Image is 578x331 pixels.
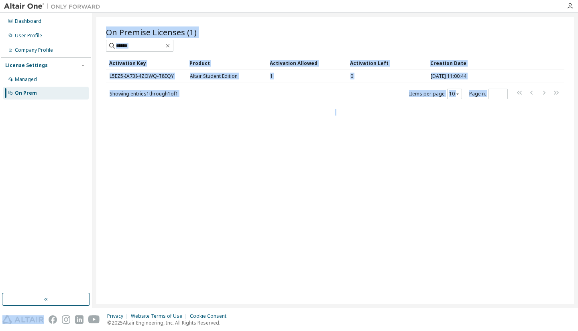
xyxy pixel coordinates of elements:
[350,57,424,69] div: Activation Left
[409,89,462,99] span: Items per page
[430,57,529,69] div: Creation Date
[88,315,100,324] img: youtube.svg
[270,57,344,69] div: Activation Allowed
[75,315,83,324] img: linkedin.svg
[5,62,48,69] div: License Settings
[15,76,37,83] div: Managed
[15,18,41,24] div: Dashboard
[15,47,53,53] div: Company Profile
[190,73,238,79] span: Altair Student Edition
[15,90,37,96] div: On Prem
[110,90,178,97] span: Showing entries 1 through 1 of 1
[62,315,70,324] img: instagram.svg
[189,57,263,69] div: Product
[469,89,508,99] span: Page n.
[449,91,460,97] button: 10
[270,73,273,79] span: 1
[15,32,42,39] div: User Profile
[190,313,231,319] div: Cookie Consent
[106,26,197,38] span: On Premise Licenses (1)
[49,315,57,324] img: facebook.svg
[131,313,190,319] div: Website Terms of Use
[109,57,183,69] div: Activation Key
[350,73,353,79] span: 0
[110,73,174,79] a: L5EZ5-IA73I-4ZOWQ-T8EQY
[431,73,466,79] span: [DATE] 11:00:44
[107,319,231,326] p: © 2025 Altair Engineering, Inc. All Rights Reserved.
[4,2,104,10] img: Altair One
[107,313,131,319] div: Privacy
[2,315,44,324] img: altair_logo.svg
